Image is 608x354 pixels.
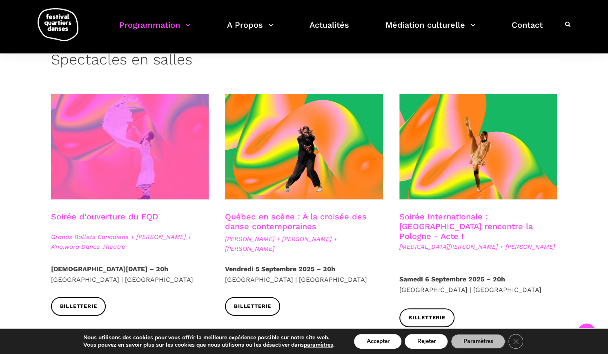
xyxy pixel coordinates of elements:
[399,275,505,283] strong: Samedi 6 Septembre 2025 – 20h
[234,302,271,311] span: Billetterie
[512,18,543,42] a: Contact
[225,212,367,231] a: Québec en scène : À la croisée des danse contemporaines
[399,242,557,252] span: [MEDICAL_DATA][PERSON_NAME] + [PERSON_NAME]
[399,212,533,241] a: Soirée Internationale : [GEOGRAPHIC_DATA] rencontre la Pologne - Acte I
[83,341,334,349] p: Vous pouvez en savoir plus sur les cookies que nous utilisons ou les désactiver dans .
[310,18,349,42] a: Actualités
[225,234,383,254] span: [PERSON_NAME] + [PERSON_NAME] + [PERSON_NAME]
[408,314,445,322] span: Billetterie
[399,308,454,327] a: Billetterie
[51,265,168,273] strong: [DEMOGRAPHIC_DATA][DATE] – 20h
[83,334,334,341] p: Nous utilisons des cookies pour vous offrir la meilleure expérience possible sur notre site web.
[51,51,192,71] h3: Spectacles en salles
[51,264,209,285] p: [GEOGRAPHIC_DATA] | [GEOGRAPHIC_DATA]
[225,265,335,273] strong: Vendredi 5 Septembre 2025 – 20h
[304,341,333,349] button: paramètres
[225,264,383,285] p: [GEOGRAPHIC_DATA] | [GEOGRAPHIC_DATA]
[51,212,158,221] a: Soirée d'ouverture du FQD
[451,334,505,349] button: Paramètres
[385,18,476,42] a: Médiation culturelle
[354,334,401,349] button: Accepter
[405,334,448,349] button: Rejeter
[225,297,280,315] a: Billetterie
[508,334,523,349] button: Close GDPR Cookie Banner
[38,8,78,41] img: logo-fqd-med
[60,302,97,311] span: Billetterie
[119,18,191,42] a: Programmation
[399,274,557,295] p: [GEOGRAPHIC_DATA] | [GEOGRAPHIC_DATA]
[227,18,274,42] a: A Propos
[51,232,209,252] span: Grands Ballets Canadiens + [PERSON_NAME] + A'no:wara Dance Theatre
[51,297,106,315] a: Billetterie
